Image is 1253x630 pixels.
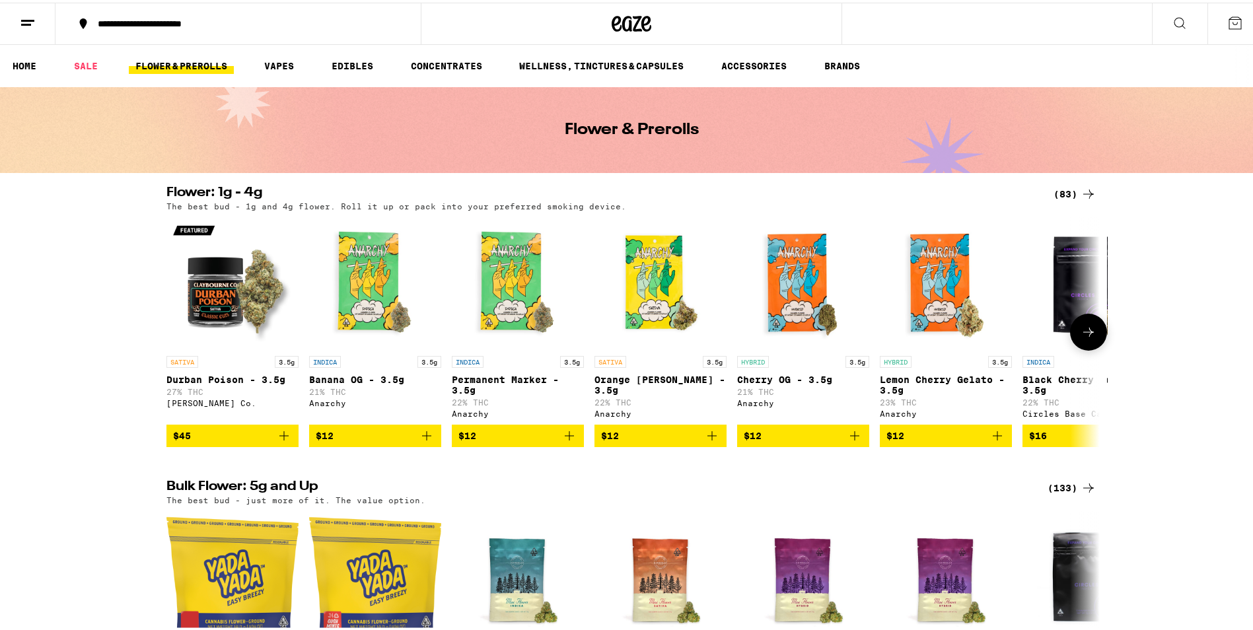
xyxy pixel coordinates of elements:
[594,396,727,404] p: 22% THC
[1022,215,1155,422] a: Open page for Black Cherry Gelato - 3.5g from Circles Base Camp
[30,9,57,21] span: Help
[452,372,584,393] p: Permanent Marker - 3.5g
[166,372,299,382] p: Durban Poison - 3.5g
[309,215,441,347] img: Anarchy - Banana OG - 3.5g
[818,55,867,71] button: BRANDS
[325,55,380,71] a: EDIBLES
[594,407,727,415] div: Anarchy
[880,407,1012,415] div: Anarchy
[1022,215,1155,347] img: Circles Base Camp - Black Cherry Gelato - 3.5g
[1022,396,1155,404] p: 22% THC
[880,422,1012,444] button: Add to bag
[316,428,334,438] span: $12
[1022,353,1054,365] p: INDICA
[166,353,198,365] p: SATIVA
[166,422,299,444] button: Add to bag
[880,372,1012,393] p: Lemon Cherry Gelato - 3.5g
[1054,184,1096,199] a: (83)
[309,353,341,365] p: INDICA
[1022,372,1155,393] p: Black Cherry Gelato - 3.5g
[166,184,1032,199] h2: Flower: 1g - 4g
[6,55,43,71] a: HOME
[452,215,584,347] img: Anarchy - Permanent Marker - 3.5g
[166,396,299,405] div: [PERSON_NAME] Co.
[1022,422,1155,444] button: Add to bag
[513,55,690,71] a: WELLNESS, TINCTURES & CAPSULES
[173,428,191,438] span: $45
[166,199,626,208] p: The best bud - 1g and 4g flower. Roll it up or pack into your preferred smoking device.
[715,55,793,71] a: ACCESSORIES
[309,372,441,382] p: Banana OG - 3.5g
[845,353,869,365] p: 3.5g
[452,422,584,444] button: Add to bag
[744,428,762,438] span: $12
[452,396,584,404] p: 22% THC
[886,428,904,438] span: $12
[309,215,441,422] a: Open page for Banana OG - 3.5g from Anarchy
[166,385,299,394] p: 27% THC
[880,215,1012,347] img: Anarchy - Lemon Cherry Gelato - 3.5g
[166,493,425,502] p: The best bud - just more of it. The value option.
[703,353,727,365] p: 3.5g
[594,372,727,393] p: Orange [PERSON_NAME] - 3.5g
[67,55,104,71] a: SALE
[880,353,912,365] p: HYBRID
[1029,428,1047,438] span: $16
[166,215,299,422] a: Open page for Durban Poison - 3.5g from Claybourne Co.
[458,428,476,438] span: $12
[309,396,441,405] div: Anarchy
[737,215,869,422] a: Open page for Cherry OG - 3.5g from Anarchy
[601,428,619,438] span: $12
[565,120,699,135] h1: Flower & Prerolls
[594,215,727,422] a: Open page for Orange Runtz - 3.5g from Anarchy
[1022,407,1155,415] div: Circles Base Camp
[129,55,234,71] a: FLOWER & PREROLLS
[166,215,299,347] img: Claybourne Co. - Durban Poison - 3.5g
[880,396,1012,404] p: 23% THC
[417,353,441,365] p: 3.5g
[452,353,483,365] p: INDICA
[737,353,769,365] p: HYBRID
[737,215,869,347] img: Anarchy - Cherry OG - 3.5g
[737,422,869,444] button: Add to bag
[1048,477,1096,493] a: (133)
[309,422,441,444] button: Add to bag
[880,215,1012,422] a: Open page for Lemon Cherry Gelato - 3.5g from Anarchy
[275,353,299,365] p: 3.5g
[988,353,1012,365] p: 3.5g
[452,407,584,415] div: Anarchy
[737,396,869,405] div: Anarchy
[594,422,727,444] button: Add to bag
[594,353,626,365] p: SATIVA
[737,372,869,382] p: Cherry OG - 3.5g
[452,215,584,422] a: Open page for Permanent Marker - 3.5g from Anarchy
[560,353,584,365] p: 3.5g
[166,477,1032,493] h2: Bulk Flower: 5g and Up
[594,215,727,347] img: Anarchy - Orange Runtz - 3.5g
[258,55,301,71] a: VAPES
[309,385,441,394] p: 21% THC
[404,55,489,71] a: CONCENTRATES
[737,385,869,394] p: 21% THC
